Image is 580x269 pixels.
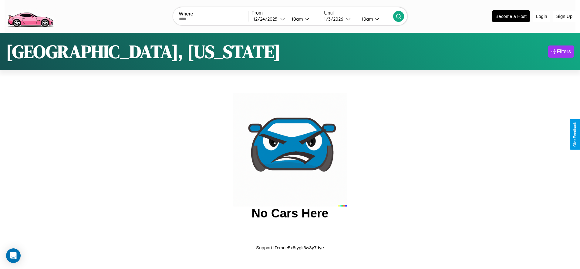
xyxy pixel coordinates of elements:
button: Login [533,11,550,22]
div: 1 / 3 / 2026 [324,16,346,22]
img: car [233,93,347,207]
div: 10am [359,16,375,22]
div: 12 / 24 / 2025 [253,16,280,22]
button: 10am [357,16,393,22]
img: logo [5,3,56,29]
button: Become a Host [492,10,530,22]
label: Where [179,11,248,17]
label: From [251,10,321,16]
button: 12/24/2025 [251,16,287,22]
h1: [GEOGRAPHIC_DATA], [US_STATE] [6,39,281,64]
button: 10am [287,16,321,22]
label: Until [324,10,393,16]
div: 10am [288,16,305,22]
h2: No Cars Here [251,207,328,220]
div: Filters [557,49,571,55]
button: Sign Up [553,11,575,22]
button: Filters [548,45,574,58]
div: Open Intercom Messenger [6,248,21,263]
p: Support ID: mee5x8tygli6w3y7dye [256,244,324,252]
div: Give Feedback [573,122,577,147]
